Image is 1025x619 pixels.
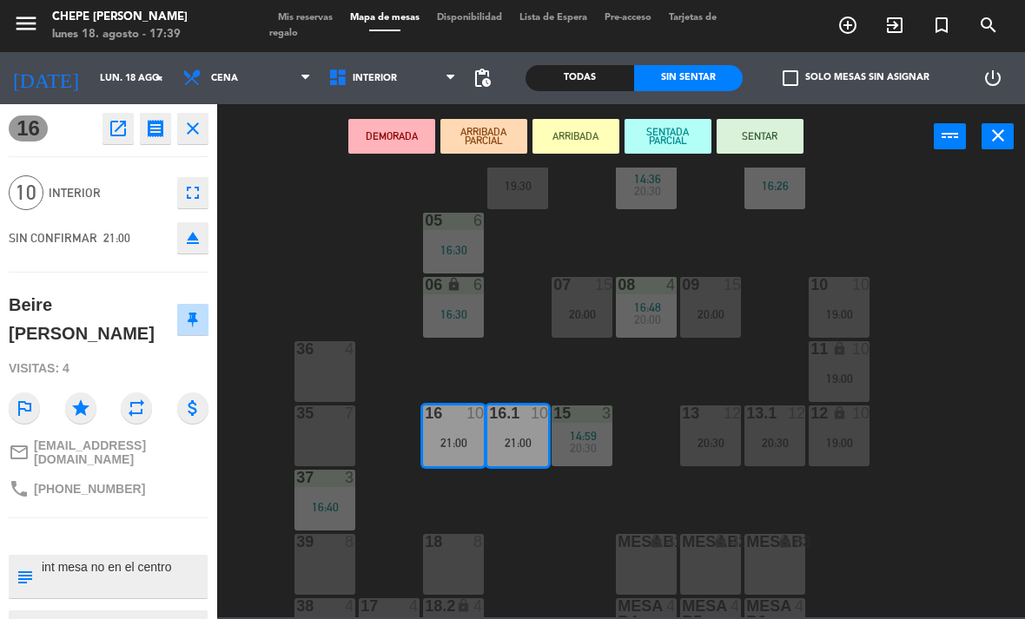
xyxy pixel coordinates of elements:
[982,123,1014,149] button: close
[409,598,420,614] div: 4
[428,13,511,23] span: Disponibilidad
[746,405,747,421] div: 13.1
[425,405,426,421] div: 16
[102,113,134,144] button: open_in_new
[177,177,208,208] button: fullscreen
[832,341,847,356] i: lock
[9,478,30,499] i: phone
[746,534,747,550] div: MESAB3
[809,372,870,385] div: 19:00
[625,119,711,154] button: SENTADA PARCIAL
[425,277,426,293] div: 06
[9,392,40,424] i: outlined_flag
[9,175,43,210] span: 10
[296,470,297,485] div: 37
[108,118,129,139] i: open_in_new
[809,437,870,449] div: 19:00
[852,405,870,421] div: 10
[934,123,966,149] button: power_input
[345,598,355,614] div: 4
[783,70,929,86] label: Solo mesas sin asignar
[345,405,355,421] div: 7
[810,341,811,357] div: 11
[713,534,728,549] i: lock
[634,65,743,91] div: Sin sentar
[440,119,527,154] button: ARRIBADA PARCIAL
[9,438,208,466] a: mail_outline[EMAIL_ADDRESS][DOMAIN_NAME]
[634,313,661,326] span: 20:00
[666,598,677,614] div: 4
[121,392,152,424] i: repeat
[783,70,798,86] span: check_box_outline_blank
[682,277,683,293] div: 09
[788,405,805,421] div: 12
[832,405,847,420] i: lock
[884,15,905,36] i: exit_to_app
[596,13,660,23] span: Pre-acceso
[65,392,96,424] i: star
[296,341,297,357] div: 36
[666,534,677,550] div: 4
[731,598,741,614] div: 4
[918,10,965,40] span: Reserva especial
[423,308,484,320] div: 16:30
[552,308,612,320] div: 20:00
[473,598,484,614] div: 4
[795,598,805,614] div: 4
[345,470,355,485] div: 3
[423,244,484,256] div: 16:30
[425,534,426,550] div: 18
[9,231,97,245] span: SIN CONFIRMAR
[9,442,30,463] i: mail_outline
[211,73,238,84] span: Cena
[103,231,130,245] span: 21:00
[360,598,361,614] div: 17
[472,68,493,89] span: pending_actions
[182,118,203,139] i: close
[423,437,484,449] div: 21:00
[595,277,612,293] div: 15
[446,277,461,292] i: lock
[682,405,683,421] div: 13
[140,113,171,144] button: receipt
[724,277,741,293] div: 15
[634,300,661,314] span: 16:48
[34,482,145,496] span: [PHONE_NUMBER]
[940,125,961,146] i: power_input
[744,437,805,449] div: 20:30
[487,180,548,192] div: 19:30
[15,567,34,586] i: subject
[489,405,490,421] div: 16.1
[680,437,741,449] div: 20:30
[553,405,554,421] div: 15
[680,308,741,320] div: 20:00
[570,429,597,443] span: 14:59
[341,13,428,23] span: Mapa de mesas
[511,13,596,23] span: Lista de Espera
[49,183,169,203] span: Interior
[618,277,618,293] div: 08
[345,341,355,357] div: 4
[425,598,426,614] div: 18.2
[532,119,619,154] button: ARRIBADA
[978,15,999,36] i: search
[824,10,871,40] span: RESERVAR MESA
[294,501,355,513] div: 16:40
[466,405,484,421] div: 10
[177,392,208,424] i: attach_money
[810,405,811,421] div: 12
[795,534,805,550] div: 8
[602,405,612,421] div: 3
[852,341,870,357] div: 10
[931,15,952,36] i: turned_in_not
[34,438,208,466] span: [EMAIL_ADDRESS][DOMAIN_NAME]
[666,277,677,293] div: 4
[296,534,297,550] div: 39
[345,534,355,550] div: 8
[456,598,471,613] i: lock
[13,10,39,36] i: menu
[269,13,341,23] span: Mis reservas
[809,308,870,320] div: 19:00
[182,182,203,203] i: fullscreen
[682,534,683,550] div: MESAB2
